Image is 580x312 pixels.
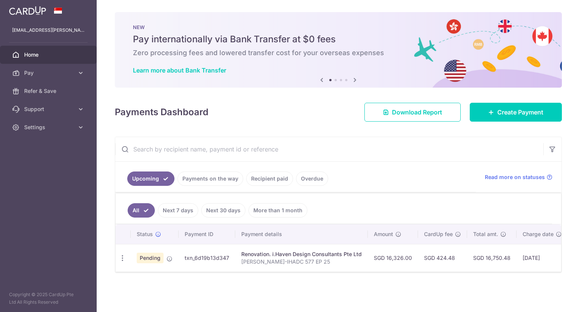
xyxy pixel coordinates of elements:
a: Create Payment [470,103,562,122]
a: Recipient paid [246,171,293,186]
a: Overdue [296,171,328,186]
span: Download Report [392,108,442,117]
img: CardUp [9,6,46,15]
td: SGD 424.48 [418,244,467,272]
span: Pay [24,69,74,77]
img: Bank transfer banner [115,12,562,88]
a: Payments on the way [177,171,243,186]
p: [EMAIL_ADDRESS][PERSON_NAME][DOMAIN_NAME] [12,26,85,34]
th: Payment details [235,224,368,244]
p: NEW [133,24,544,30]
span: Pending [137,253,164,263]
th: Payment ID [179,224,235,244]
a: Read more on statuses [485,173,552,181]
td: SGD 16,326.00 [368,244,418,272]
span: Total amt. [473,230,498,238]
input: Search by recipient name, payment id or reference [115,137,543,161]
td: SGD 16,750.48 [467,244,517,272]
a: Upcoming [127,171,174,186]
a: Learn more about Bank Transfer [133,66,226,74]
span: Amount [374,230,393,238]
span: Read more on statuses [485,173,545,181]
span: Settings [24,124,74,131]
span: Support [24,105,74,113]
a: All [128,203,155,218]
span: Status [137,230,153,238]
span: Refer & Save [24,87,74,95]
span: CardUp fee [424,230,453,238]
a: More than 1 month [248,203,307,218]
h6: Zero processing fees and lowered transfer cost for your overseas expenses [133,48,544,57]
div: Renovation. i.Haven Design Consultants Pte Ltd [241,250,362,258]
a: Next 30 days [201,203,245,218]
p: [PERSON_NAME]-IHADC 577 EP 25 [241,258,362,266]
h5: Pay internationally via Bank Transfer at $0 fees [133,33,544,45]
span: Home [24,51,74,59]
a: Next 7 days [158,203,198,218]
a: Download Report [364,103,461,122]
span: Charge date [523,230,554,238]
h4: Payments Dashboard [115,105,208,119]
td: [DATE] [517,244,568,272]
span: Create Payment [497,108,543,117]
td: txn_6d19b13d347 [179,244,235,272]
